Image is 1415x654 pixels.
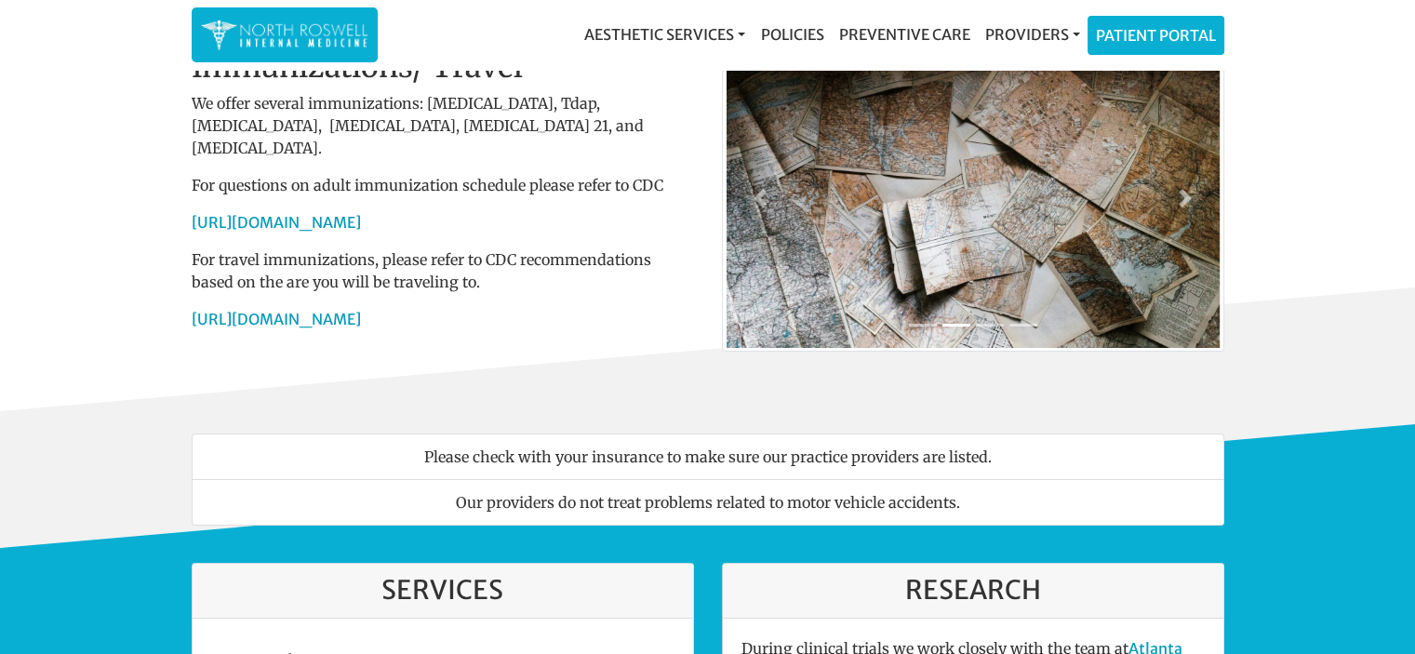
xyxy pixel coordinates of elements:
p: For questions on adult immunization schedule please refer to CDC [192,174,694,196]
p: We offer several immunizations: [MEDICAL_DATA], Tdap, [MEDICAL_DATA], [MEDICAL_DATA], [MEDICAL_DA... [192,92,694,159]
a: Patient Portal [1088,17,1223,54]
img: North Roswell Internal Medicine [201,17,368,53]
p: For travel immunizations, please refer to CDC recommendations based on the are you will be travel... [192,248,694,293]
a: Preventive Care [831,16,977,53]
h3: Research [741,575,1205,607]
h2: Immunizations/ Travel [192,49,694,85]
h3: Services [211,575,674,607]
a: Policies [753,16,831,53]
a: Providers [977,16,1087,53]
a: Aesthetic Services [577,16,753,53]
a: [URL][DOMAIN_NAME] [192,213,361,232]
li: Please check with your insurance to make sure our practice providers are listed. [192,434,1224,480]
a: [URL][DOMAIN_NAME] [192,310,361,328]
li: Our providers do not treat problems related to motor vehicle accidents. [192,479,1224,526]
